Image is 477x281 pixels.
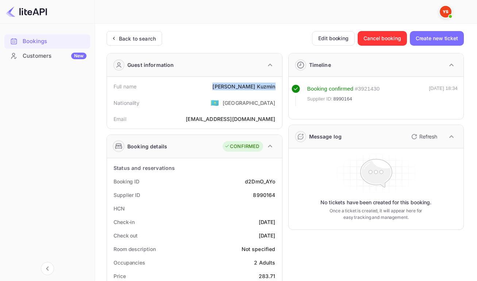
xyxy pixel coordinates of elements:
[224,143,259,150] div: CONFIRMED
[254,259,275,266] div: 2 Adults
[114,99,140,107] div: Nationality
[320,199,431,206] p: No tickets have been created for this booking.
[259,272,276,280] div: 283.71
[410,31,464,46] button: Create new ticket
[114,259,145,266] div: Occupancies
[312,31,355,46] button: Edit booking
[71,53,86,59] div: New
[114,164,175,172] div: Status and reservations
[407,131,440,143] button: Refresh
[127,61,174,69] div: Guest information
[309,133,342,140] div: Message log
[259,232,276,239] div: [DATE]
[212,83,275,90] div: [PERSON_NAME] Kuzmin
[307,85,354,93] div: Booking confirmed
[114,205,125,212] div: HCN
[23,37,86,46] div: Bookings
[23,52,86,60] div: Customers
[253,191,275,199] div: 8990164
[245,178,275,185] div: d2DmO_AYo
[4,49,90,63] div: CustomersNew
[114,191,140,199] div: Supplier ID
[119,35,156,42] div: Back to search
[114,245,155,253] div: Room description
[114,115,126,123] div: Email
[358,31,407,46] button: Cancel booking
[4,49,90,62] a: CustomersNew
[440,6,451,18] img: Yandex Support
[114,178,139,185] div: Booking ID
[114,218,135,226] div: Check-in
[419,133,437,140] p: Refresh
[223,99,276,107] div: [GEOGRAPHIC_DATA]
[307,95,333,103] span: Supplier ID:
[4,34,90,49] div: Bookings
[309,61,331,69] div: Timeline
[211,96,219,109] span: United States
[4,34,90,48] a: Bookings
[355,85,380,93] div: # 3921430
[242,245,276,253] div: Not specified
[114,83,136,90] div: Full name
[429,85,458,106] div: [DATE] 18:34
[6,6,47,18] img: LiteAPI logo
[330,208,423,221] p: Once a ticket is created, it will appear here for easy tracking and management.
[186,115,275,123] div: [EMAIL_ADDRESS][DOMAIN_NAME]
[259,218,276,226] div: [DATE]
[41,262,54,275] button: Collapse navigation
[333,95,352,103] span: 8990164
[114,232,138,239] div: Check out
[114,272,126,280] div: Price
[127,143,167,150] div: Booking details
